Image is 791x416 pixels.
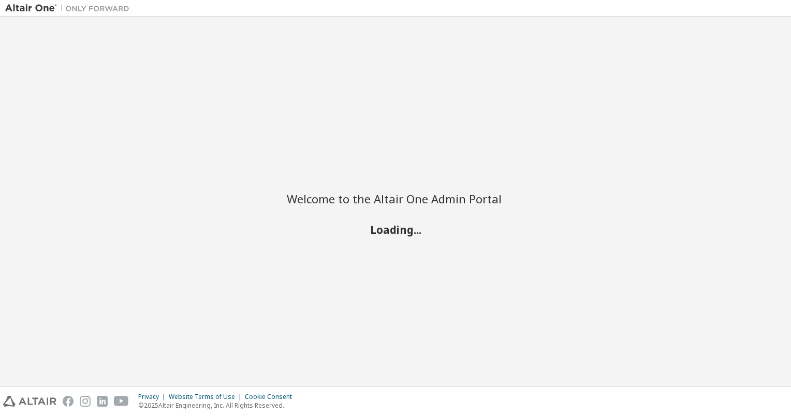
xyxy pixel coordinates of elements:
[138,393,169,401] div: Privacy
[138,401,298,410] p: © 2025 Altair Engineering, Inc. All Rights Reserved.
[287,223,504,236] h2: Loading...
[169,393,245,401] div: Website Terms of Use
[5,3,135,13] img: Altair One
[114,396,129,407] img: youtube.svg
[63,396,74,407] img: facebook.svg
[97,396,108,407] img: linkedin.svg
[287,191,504,206] h2: Welcome to the Altair One Admin Portal
[245,393,298,401] div: Cookie Consent
[3,396,56,407] img: altair_logo.svg
[80,396,91,407] img: instagram.svg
